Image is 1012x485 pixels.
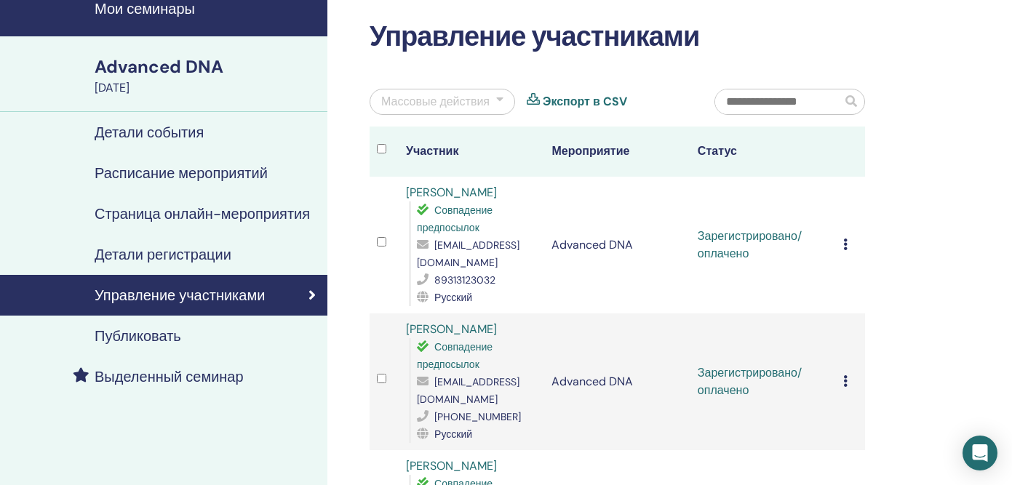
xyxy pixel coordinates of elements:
h2: Управление участниками [370,20,865,54]
span: 89313123032 [434,273,495,286]
h4: Управление участниками [95,286,265,304]
a: Advanced DNA[DATE] [86,55,327,97]
td: Advanced DNA [544,177,690,313]
span: Русский [434,291,472,304]
span: Совпадение предпосылок [417,204,493,234]
th: Участник [399,127,544,177]
div: Open Intercom Messenger [963,436,997,470]
a: [PERSON_NAME] [406,458,497,473]
a: [PERSON_NAME] [406,321,497,337]
span: [PHONE_NUMBER] [434,410,521,423]
span: [EMAIL_ADDRESS][DOMAIN_NAME] [417,239,519,269]
h4: Страница онлайн-мероприятия [95,205,310,223]
div: Advanced DNA [95,55,319,79]
h4: Расписание мероприятий [95,164,268,182]
div: [DATE] [95,79,319,97]
h4: Детали регистрации [95,246,231,263]
span: [EMAIL_ADDRESS][DOMAIN_NAME] [417,375,519,406]
span: Совпадение предпосылок [417,340,493,371]
th: Статус [690,127,836,177]
h4: Выделенный семинар [95,368,244,385]
h4: Публиковать [95,327,181,345]
th: Мероприятие [544,127,690,177]
td: Advanced DNA [544,313,690,450]
span: Русский [434,428,472,441]
h4: Детали события [95,124,204,141]
a: Экспорт в CSV [543,93,627,111]
div: Массовые действия [381,93,490,111]
a: [PERSON_NAME] [406,185,497,200]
